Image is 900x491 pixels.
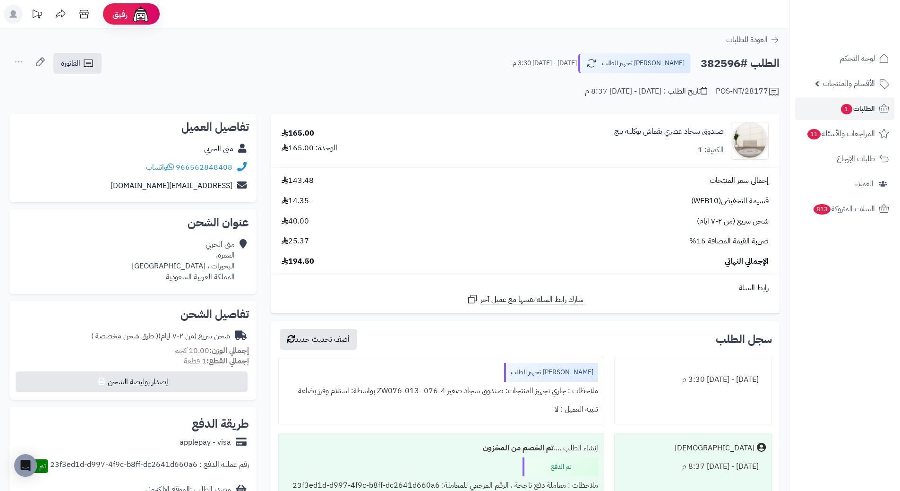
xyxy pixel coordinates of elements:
[282,236,309,247] span: 25.37
[284,400,598,419] div: تنبيه العميل : لا
[795,172,894,195] a: العملاء
[25,5,49,26] a: تحديثات المنصة
[725,256,769,267] span: الإجمالي النهائي
[840,52,875,65] span: لوحة التحكم
[795,198,894,220] a: السلات المتروكة813
[180,437,231,448] div: applepay - visa
[206,355,249,367] strong: إجمالي القطع:
[841,104,852,114] span: 1
[209,345,249,356] strong: إجمالي الوزن:
[806,127,875,140] span: المراجعات والأسئلة
[282,216,309,227] span: 40.00
[614,126,724,137] a: صندوق سجاد عصري بقماش بوكليه بيج
[795,147,894,170] a: طلبات الإرجاع
[813,202,875,215] span: السلات المتروكة
[284,382,598,400] div: ملاحظات : جاري تجهيز المنتجات: صندوق سجاد صغير 4-076 -ZW076-013 بواسطة: استلام وفرز بضاعة
[620,457,766,476] div: [DATE] - [DATE] 8:37 م
[585,86,707,97] div: تاريخ الطلب : [DATE] - [DATE] 8:37 م
[480,294,583,305] span: شارك رابط السلة نفسها مع عميل آخر
[192,418,249,430] h2: طريقة الدفع
[504,363,598,382] div: [PERSON_NAME] تجهيز الطلب
[282,196,312,207] span: -14.35
[274,283,776,293] div: رابط السلة
[91,330,158,342] span: ( طرق شحن مخصصة )
[14,454,37,477] div: Open Intercom Messenger
[204,143,233,155] a: منى الحربي
[795,47,894,70] a: لوحة التحكم
[112,9,128,20] span: رفيق
[814,204,831,215] span: 813
[855,177,874,190] span: العملاء
[282,128,314,139] div: 165.00
[578,53,691,73] button: [PERSON_NAME] تجهيز الطلب
[691,196,769,207] span: قسيمة التخفيض(WEB10)
[174,345,249,356] small: 10.00 كجم
[17,121,249,133] h2: تفاصيل العميل
[795,97,894,120] a: الطلبات1
[716,86,780,97] div: POS-NT/28177
[697,216,769,227] span: شحن سريع (من ٢-٧ ايام)
[840,102,875,115] span: الطلبات
[91,331,230,342] div: شحن سريع (من ٢-٧ ايام)
[731,122,768,160] img: 1753259984-1-90x90.jpg
[726,34,780,45] a: العودة للطلبات
[17,309,249,320] h2: تفاصيل الشحن
[823,77,875,90] span: الأقسام والمنتجات
[284,439,598,457] div: إنشاء الطلب ....
[795,122,894,145] a: المراجعات والأسئلة11
[111,180,232,191] a: [EMAIL_ADDRESS][DOMAIN_NAME]
[176,162,232,173] a: 966562848408
[675,443,754,454] div: [DEMOGRAPHIC_DATA]
[689,236,769,247] span: ضريبة القيمة المضافة 15%
[710,175,769,186] span: إجمالي سعر المنتجات
[807,129,821,139] span: 11
[53,53,102,74] a: الفاتورة
[701,54,780,73] h2: الطلب #382596
[513,59,577,68] small: [DATE] - [DATE] 3:30 م
[282,143,337,154] div: الوحدة: 165.00
[132,239,235,282] div: منى الحربي العمرة، البحيرات ، [GEOGRAPHIC_DATA] المملكة العربية السعودية
[467,293,583,305] a: شارك رابط السلة نفسها مع عميل آخر
[61,58,80,69] span: الفاتورة
[184,355,249,367] small: 1 قطعة
[282,175,314,186] span: 143.48
[16,371,248,392] button: إصدار بوليصة الشحن
[280,329,357,350] button: أضف تحديث جديد
[837,152,875,165] span: طلبات الإرجاع
[50,459,249,473] div: رقم عملية الدفع : 23f3ed1d-d997-4f9c-b8ff-dc2641d660a6
[483,442,554,454] b: تم الخصم من المخزون
[146,162,174,173] a: واتساب
[698,145,724,155] div: الكمية: 1
[620,370,766,389] div: [DATE] - [DATE] 3:30 م
[716,334,772,345] h3: سجل الطلب
[726,34,768,45] span: العودة للطلبات
[17,217,249,228] h2: عنوان الشحن
[282,256,314,267] span: 194.50
[836,22,891,42] img: logo-2.png
[131,5,150,24] img: ai-face.png
[523,457,598,476] div: تم الدفع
